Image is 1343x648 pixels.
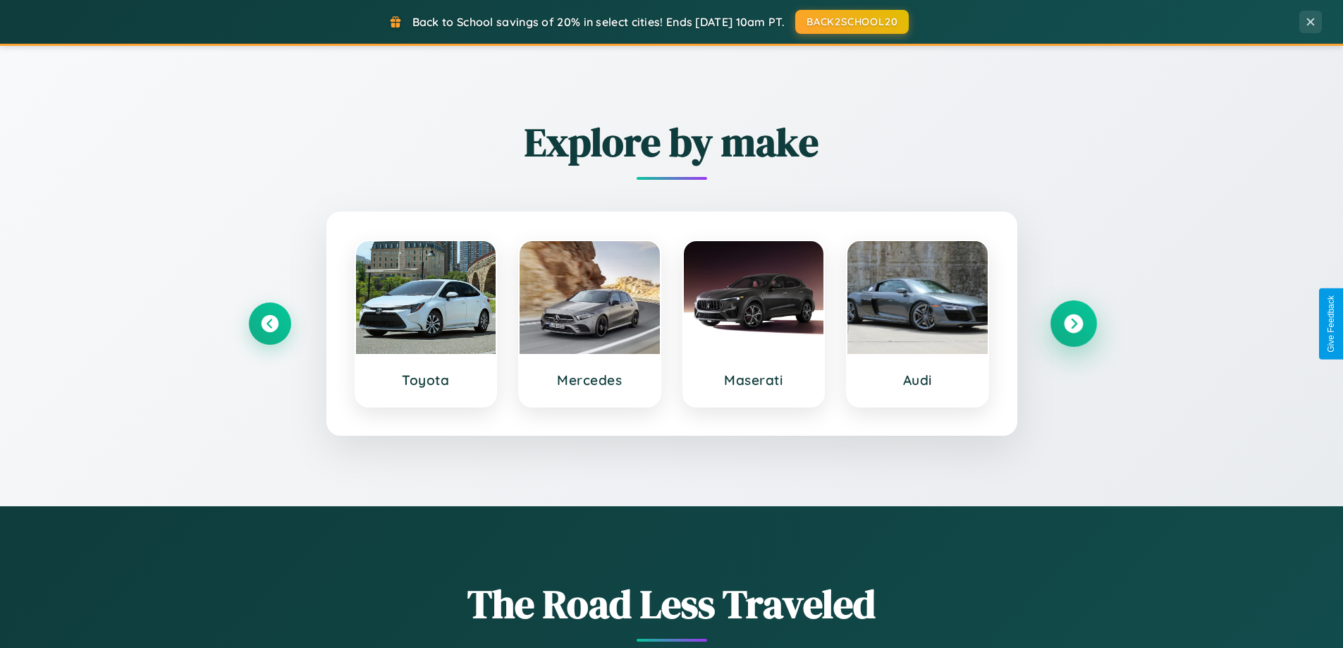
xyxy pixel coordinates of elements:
[412,15,785,29] span: Back to School savings of 20% in select cities! Ends [DATE] 10am PT.
[249,115,1095,169] h2: Explore by make
[249,577,1095,631] h1: The Road Less Traveled
[534,372,646,389] h3: Mercedes
[861,372,974,389] h3: Audi
[698,372,810,389] h3: Maserati
[1326,295,1336,353] div: Give Feedback
[795,10,909,34] button: BACK2SCHOOL20
[370,372,482,389] h3: Toyota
